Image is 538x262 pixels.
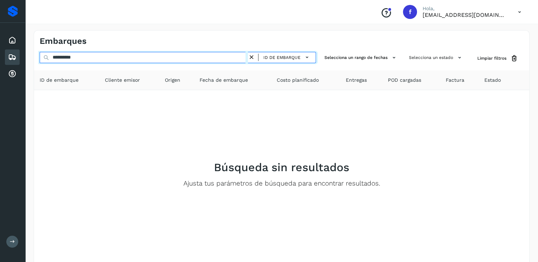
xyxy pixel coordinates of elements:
button: Selecciona un estado [406,52,466,63]
button: Limpiar filtros [472,52,524,65]
span: Cliente emisor [105,76,140,84]
span: ID de embarque [263,54,301,61]
span: Limpiar filtros [477,55,506,61]
span: Estado [484,76,501,84]
span: Entregas [346,76,367,84]
span: ID de embarque [40,76,79,84]
h4: Embarques [40,36,87,46]
p: Ajusta tus parámetros de búsqueda para encontrar resultados. [183,180,380,188]
span: Factura [446,76,464,84]
span: Fecha de embarque [200,76,248,84]
span: Origen [165,76,180,84]
div: Inicio [5,33,20,48]
button: Selecciona un rango de fechas [322,52,401,63]
div: Cuentas por cobrar [5,66,20,82]
span: Costo planificado [277,76,319,84]
button: ID de embarque [261,52,313,62]
div: Embarques [5,49,20,65]
span: POD cargadas [388,76,421,84]
h2: Búsqueda sin resultados [214,161,349,174]
p: Hola, [423,6,507,12]
p: facturacion@expresssanjavier.com [423,12,507,18]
